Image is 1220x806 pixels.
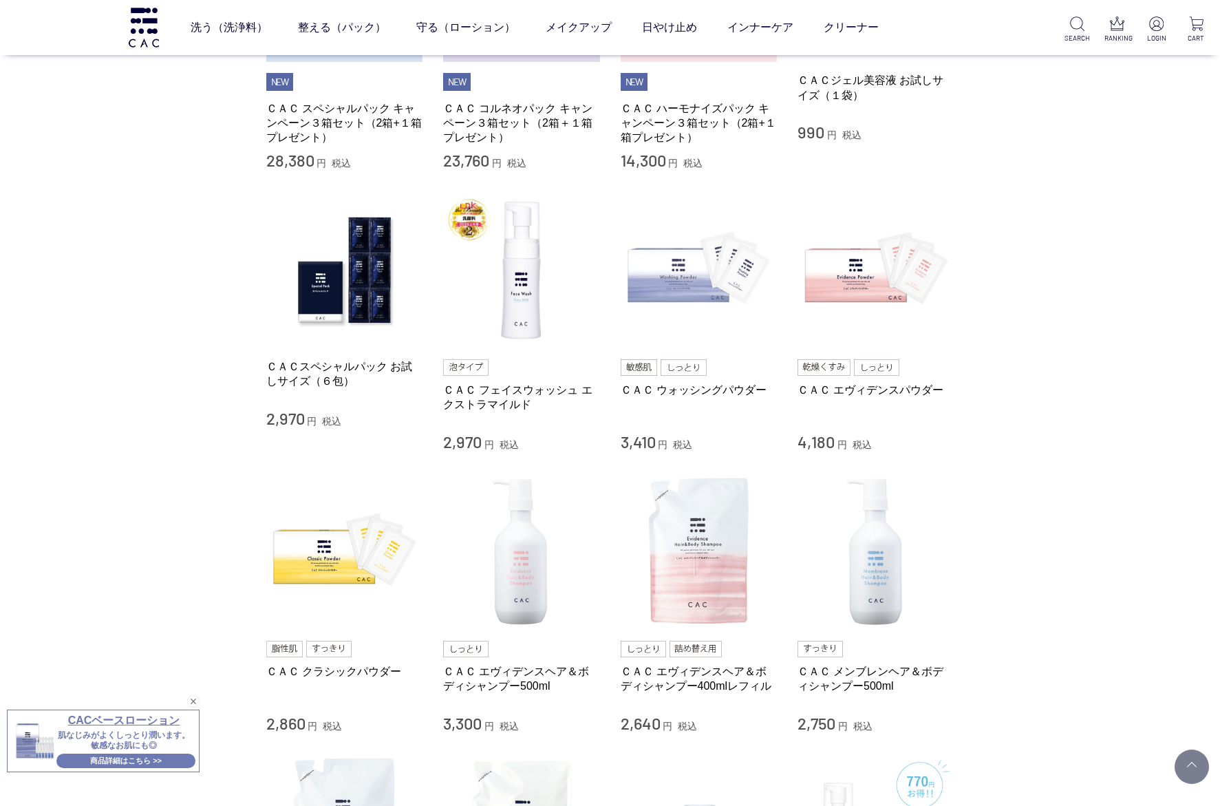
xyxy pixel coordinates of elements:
[298,8,386,47] a: 整える（パック）
[484,439,494,450] span: 円
[621,150,666,170] span: 14,300
[266,359,423,389] a: ＣＡＣスペシャルパック お試しサイズ（６包）
[266,101,423,145] a: ＣＡＣ スペシャルパック キャンペーン３箱セット（2箱+１箱プレゼント）
[853,439,872,450] span: 税込
[827,129,837,140] span: 円
[642,8,697,47] a: 日やけ止め
[663,721,672,732] span: 円
[798,474,954,630] img: ＣＡＣ メンブレンヘア＆ボディシャンプー500ml
[798,122,824,142] span: 990
[837,439,847,450] span: 円
[266,713,306,733] span: 2,860
[621,641,666,657] img: しっとり
[266,192,423,349] img: ＣＡＣスペシャルパック お試しサイズ（６包）
[853,721,873,732] span: 税込
[443,101,600,145] a: ＣＡＣ コルネオパック キャンペーン３箱セット（2箱＋１箱プレゼント）
[621,192,778,349] img: ＣＡＣ ウォッシングパウダー
[798,713,835,733] span: 2,750
[191,8,268,47] a: 洗う（洗浄料）
[443,664,600,694] a: ＣＡＣ エヴィデンスヘア＆ボディシャンプー500ml
[798,359,850,376] img: 乾燥くすみ
[443,73,471,91] li: NEW
[484,721,494,732] span: 円
[621,713,661,733] span: 2,640
[546,8,612,47] a: メイクアップ
[443,713,482,733] span: 3,300
[266,641,303,657] img: 脂性肌
[266,150,314,170] span: 28,380
[317,158,326,169] span: 円
[798,432,835,452] span: 4,180
[266,474,423,630] img: ＣＡＣ クラシックパウダー
[621,101,778,145] a: ＣＡＣ ハーモナイズパック キャンペーン３箱セット（2箱+１箱プレゼント）
[307,416,317,427] span: 円
[127,8,161,47] img: logo
[798,664,954,694] a: ＣＡＣ メンブレンヘア＆ボディシャンプー500ml
[621,73,648,91] li: NEW
[443,359,489,376] img: 泡タイプ
[678,721,697,732] span: 税込
[1184,17,1209,43] a: CART
[443,641,489,657] img: しっとり
[670,641,723,657] img: 詰め替え用
[266,73,294,91] li: NEW
[266,664,423,679] a: ＣＡＣ クラシックパウダー
[500,439,519,450] span: 税込
[854,359,899,376] img: しっとり
[621,432,656,452] span: 3,410
[824,8,879,47] a: クリーナー
[1104,17,1130,43] a: RANKING
[621,474,778,630] img: ＣＡＣ エヴィデンスヘア＆ボディシャンプー400mlレフィル
[1064,33,1090,43] p: SEARCH
[798,192,954,349] img: ＣＡＣ エヴィデンスパウダー
[1064,17,1090,43] a: SEARCH
[443,192,600,349] img: ＣＡＣ フェイスウォッシュ エクストラマイルド
[266,408,305,428] span: 2,970
[323,721,342,732] span: 税込
[416,8,515,47] a: 守る（ローション）
[443,432,482,452] span: 2,970
[668,158,678,169] span: 円
[1144,17,1169,43] a: LOGIN
[798,383,954,397] a: ＣＡＣ エヴィデンスパウダー
[798,73,954,103] a: ＣＡＣジェル美容液 お試しサイズ（１袋）
[1104,33,1130,43] p: RANKING
[1184,33,1209,43] p: CART
[621,383,778,397] a: ＣＡＣ ウォッシングパウダー
[306,641,352,657] img: すっきり
[838,721,848,732] span: 円
[683,158,703,169] span: 税込
[443,474,600,630] img: ＣＡＣ エヴィデンスヘア＆ボディシャンプー500ml
[621,664,778,694] a: ＣＡＣ エヴィデンスヘア＆ボディシャンプー400mlレフィル
[661,359,706,376] img: しっとり
[673,439,692,450] span: 税込
[500,721,519,732] span: 税込
[492,158,502,169] span: 円
[332,158,351,169] span: 税込
[1144,33,1169,43] p: LOGIN
[308,721,317,732] span: 円
[658,439,667,450] span: 円
[443,383,600,412] a: ＣＡＣ フェイスウォッシュ エクストラマイルド
[798,641,843,657] img: すっきり
[443,150,489,170] span: 23,760
[507,158,526,169] span: 税込
[727,8,793,47] a: インナーケア
[322,416,341,427] span: 税込
[621,359,658,376] img: 敏感肌
[842,129,862,140] span: 税込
